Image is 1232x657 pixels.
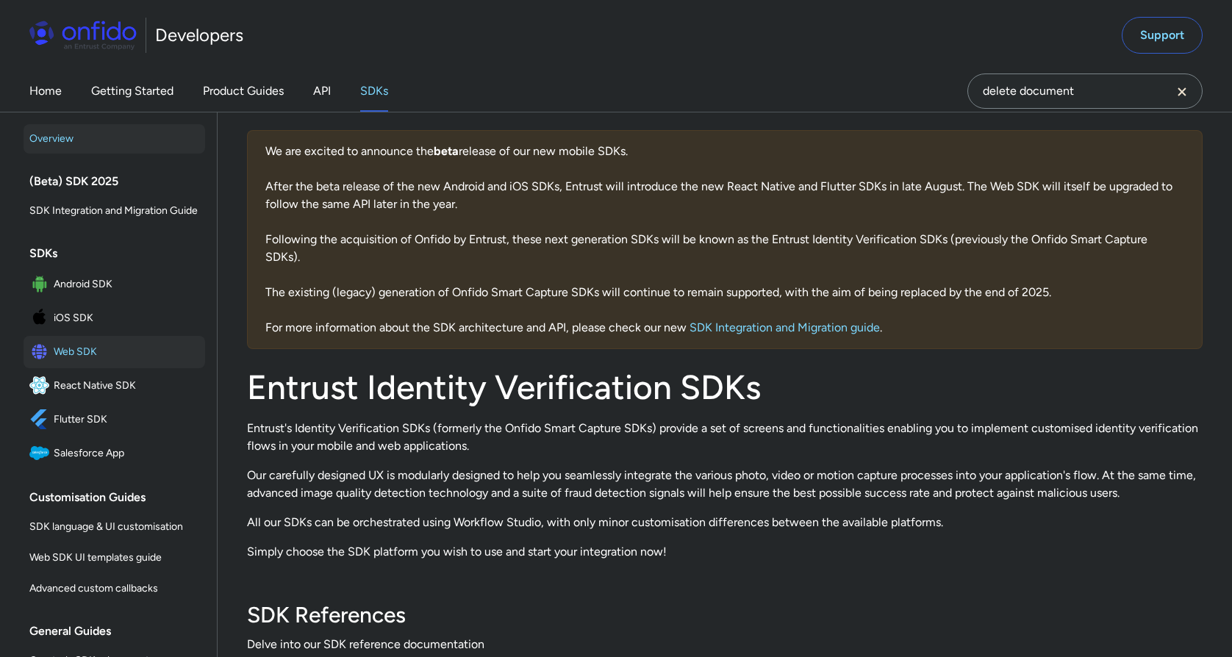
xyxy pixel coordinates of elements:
span: SDK language & UI customisation [29,518,199,536]
img: IconAndroid SDK [29,274,54,295]
img: IconReact Native SDK [29,376,54,396]
h1: Developers [155,24,243,47]
span: Flutter SDK [54,409,199,430]
h3: SDK References [247,600,1203,630]
p: Entrust's Identity Verification SDKs (formerly the Onfido Smart Capture SDKs) provide a set of sc... [247,420,1203,455]
span: Advanced custom callbacks [29,580,199,597]
b: beta [434,144,459,158]
img: IconWeb SDK [29,342,54,362]
div: General Guides [29,617,211,646]
a: Home [29,71,62,112]
span: Delve into our SDK reference documentation [247,636,1203,653]
a: IconSalesforce AppSalesforce App [24,437,205,470]
div: We are excited to announce the release of our new mobile SDKs. After the beta release of the new ... [247,130,1203,349]
span: Web SDK UI templates guide [29,549,199,567]
span: Salesforce App [54,443,199,464]
span: React Native SDK [54,376,199,396]
a: API [313,71,331,112]
a: Getting Started [91,71,173,112]
span: Android SDK [54,274,199,295]
img: IconFlutter SDK [29,409,54,430]
p: All our SDKs can be orchestrated using Workflow Studio, with only minor customisation differences... [247,514,1203,531]
a: IconiOS SDKiOS SDK [24,302,205,334]
input: Onfido search input field [967,73,1203,109]
a: Support [1122,17,1203,54]
img: IconiOS SDK [29,308,54,328]
a: IconAndroid SDKAndroid SDK [24,268,205,301]
a: Product Guides [203,71,284,112]
a: SDK Integration and Migration Guide [24,196,205,226]
div: SDKs [29,239,211,268]
span: iOS SDK [54,308,199,328]
a: IconReact Native SDKReact Native SDK [24,370,205,402]
a: Overview [24,124,205,154]
a: Web SDK UI templates guide [24,543,205,572]
a: SDK language & UI customisation [24,512,205,542]
a: Advanced custom callbacks [24,574,205,603]
span: SDK Integration and Migration Guide [29,202,199,220]
span: Overview [29,130,199,148]
svg: Clear search field button [1173,83,1191,101]
a: SDKs [360,71,388,112]
img: IconSalesforce App [29,443,54,464]
a: IconFlutter SDKFlutter SDK [24,403,205,436]
div: (Beta) SDK 2025 [29,167,211,196]
p: Our carefully designed UX is modularly designed to help you seamlessly integrate the various phot... [247,467,1203,502]
h1: Entrust Identity Verification SDKs [247,367,1203,408]
a: IconWeb SDKWeb SDK [24,336,205,368]
div: Customisation Guides [29,483,211,512]
a: SDK Integration and Migration guide [690,320,880,334]
p: Simply choose the SDK platform you wish to use and start your integration now! [247,543,1203,561]
img: Onfido Logo [29,21,137,50]
span: Web SDK [54,342,199,362]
